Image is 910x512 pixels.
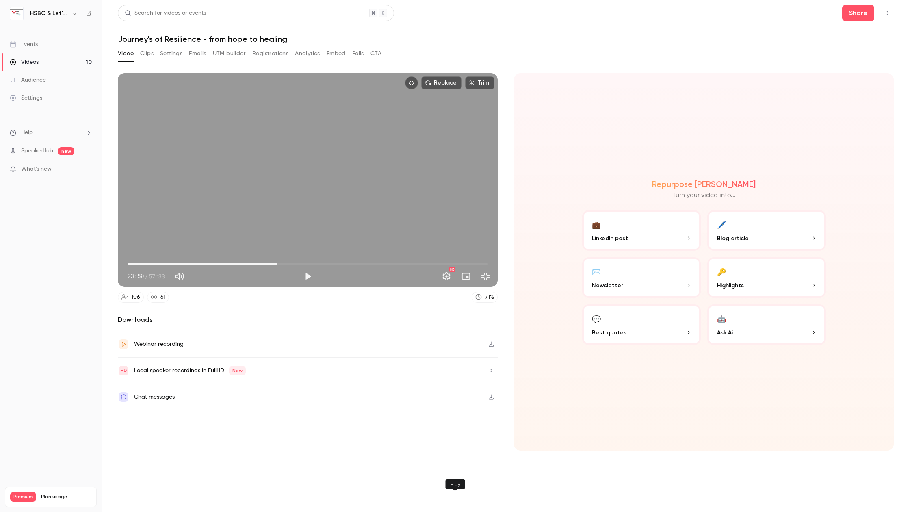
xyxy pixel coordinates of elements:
span: Blog article [717,234,749,243]
div: Events [10,40,38,48]
a: 71% [472,292,498,303]
button: ✉️Newsletter [582,257,701,298]
button: Play [300,268,316,284]
button: Top Bar Actions [881,7,894,20]
span: Highlights [717,281,744,290]
div: 🔑 [717,265,726,278]
span: LinkedIn post [592,234,628,243]
button: Registrations [252,47,288,60]
button: 🖊️Blog article [707,210,826,251]
button: 🤖Ask Ai... [707,304,826,345]
button: Embed video [405,76,418,89]
div: Chat messages [134,392,175,402]
div: Webinar recording [134,339,184,349]
button: Mute [171,268,188,284]
div: 💼 [592,218,601,231]
img: HSBC & Let's All Talk Fertility [10,7,23,20]
div: Settings [10,94,42,102]
button: 🔑Highlights [707,257,826,298]
button: UTM builder [213,47,246,60]
div: HD [449,267,455,272]
span: 23:50 [128,272,144,280]
a: SpeakerHub [21,147,53,155]
button: Share [842,5,874,21]
h6: HSBC & Let's All Talk Fertility [30,9,68,17]
h1: Journey's of Resilience - from hope to healing [118,34,894,44]
iframe: Noticeable Trigger [82,166,92,173]
div: 71 % [485,293,494,302]
a: 61 [147,292,169,303]
span: 57:33 [149,272,165,280]
span: Newsletter [592,281,623,290]
div: 61 [160,293,165,302]
button: CTA [370,47,381,60]
div: Play [446,479,465,489]
button: Clips [140,47,154,60]
div: 106 [131,293,140,302]
button: Trim [465,76,494,89]
div: 💬 [592,312,601,325]
span: Plan usage [41,494,91,500]
div: Audience [10,76,46,84]
button: Exit full screen [477,268,494,284]
p: Turn your video into... [672,191,736,200]
span: new [58,147,74,155]
button: Polls [352,47,364,60]
span: / [145,272,148,280]
button: Video [118,47,134,60]
span: Ask Ai... [717,328,737,337]
div: 🤖 [717,312,726,325]
button: 💼LinkedIn post [582,210,701,251]
button: 💬Best quotes [582,304,701,345]
button: Emails [189,47,206,60]
span: Premium [10,492,36,502]
a: 106 [118,292,144,303]
button: Embed [327,47,346,60]
span: Best quotes [592,328,626,337]
h2: Repurpose [PERSON_NAME] [652,179,756,189]
button: Settings [438,268,455,284]
button: Analytics [295,47,320,60]
button: Turn on miniplayer [458,268,474,284]
div: Search for videos or events [125,9,206,17]
div: 🖊️ [717,218,726,231]
li: help-dropdown-opener [10,128,92,137]
button: Replace [421,76,462,89]
button: Settings [160,47,182,60]
div: Local speaker recordings in FullHD [134,366,246,375]
div: 23:50 [128,272,165,280]
div: Videos [10,58,39,66]
span: Help [21,128,33,137]
span: New [229,366,246,375]
h2: Downloads [118,315,498,325]
span: What's new [21,165,52,174]
div: ✉️ [592,265,601,278]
